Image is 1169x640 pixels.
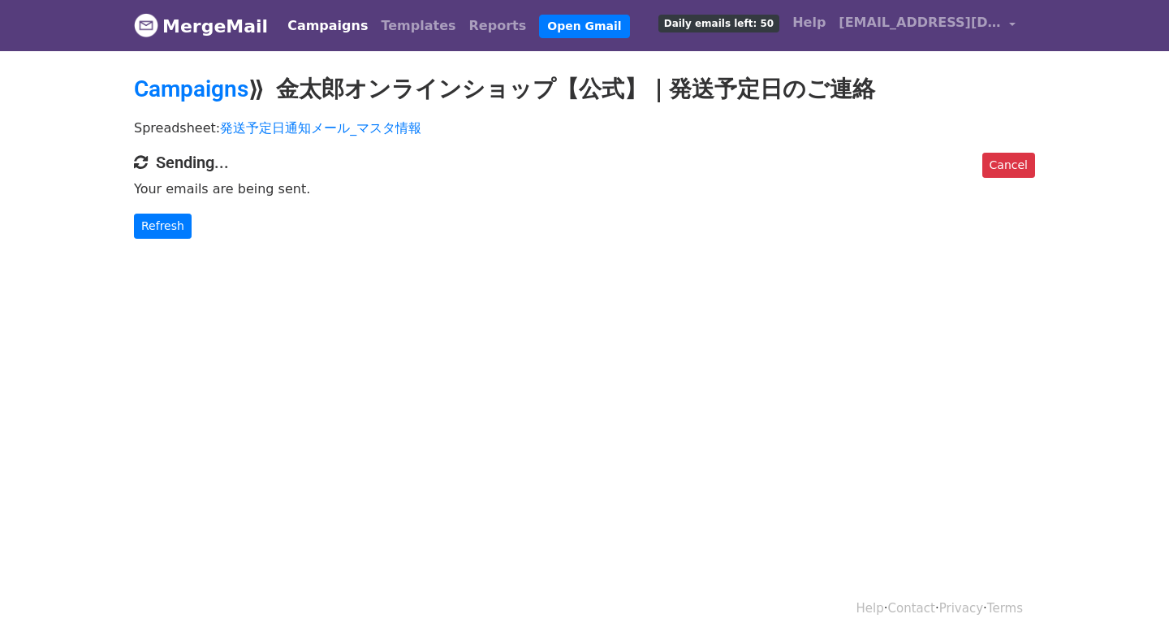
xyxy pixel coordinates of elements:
[134,76,248,102] a: Campaigns
[463,10,533,42] a: Reports
[134,180,1035,197] p: Your emails are being sent.
[220,120,421,136] a: 発送予定日通知メール_マスタ情報
[374,10,462,42] a: Templates
[134,214,192,239] a: Refresh
[839,13,1001,32] span: [EMAIL_ADDRESS][DOMAIN_NAME]
[134,76,1035,103] h2: ⟫ 金太郎オンラインショップ【公式】｜発送予定日のご連絡
[658,15,779,32] span: Daily emails left: 50
[832,6,1022,45] a: [EMAIL_ADDRESS][DOMAIN_NAME]
[134,119,1035,136] p: Spreadsheet:
[982,153,1035,178] a: Cancel
[134,13,158,37] img: MergeMail logo
[939,601,983,616] a: Privacy
[539,15,629,38] a: Open Gmail
[134,9,268,43] a: MergeMail
[281,10,374,42] a: Campaigns
[652,6,786,39] a: Daily emails left: 50
[856,601,884,616] a: Help
[888,601,935,616] a: Contact
[134,153,1035,172] h4: Sending...
[987,601,1023,616] a: Terms
[786,6,832,39] a: Help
